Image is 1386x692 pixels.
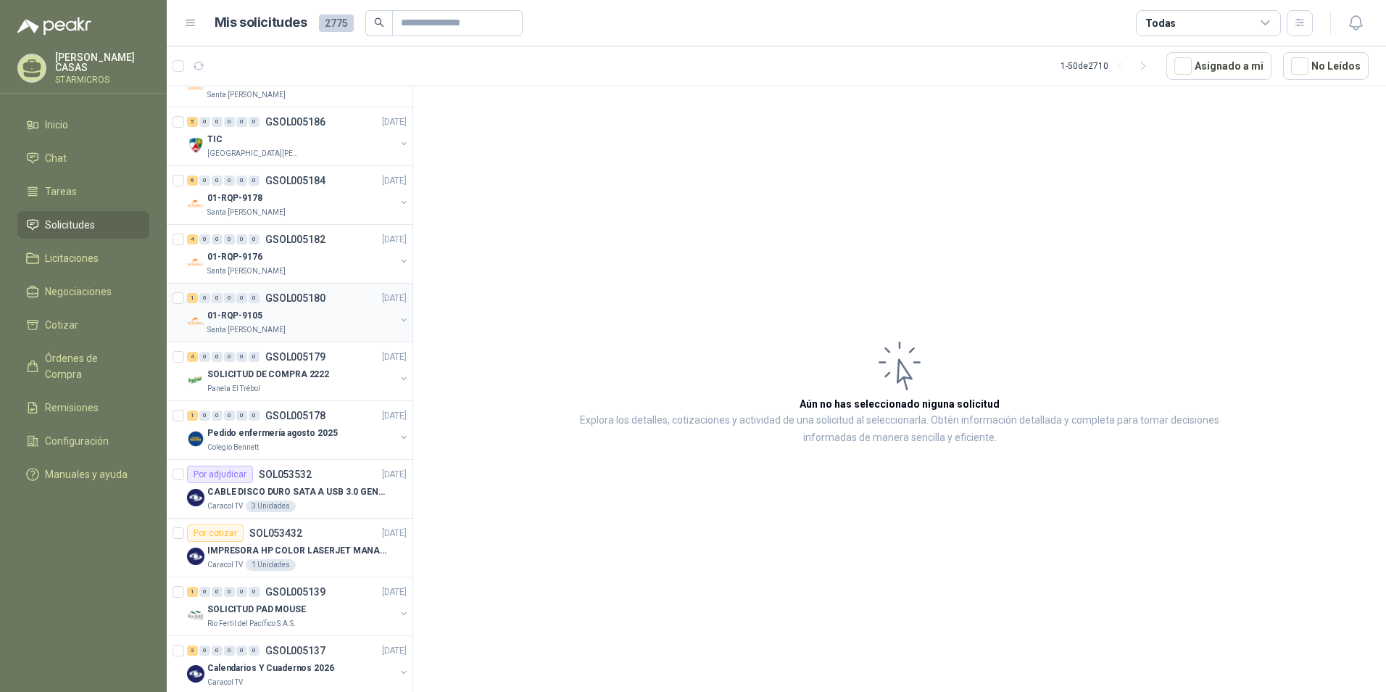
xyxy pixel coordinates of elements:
[45,350,136,382] span: Órdenes de Compra
[246,501,296,512] div: 3 Unidades
[212,646,223,656] div: 0
[187,466,253,483] div: Por adjudicar
[249,293,260,303] div: 0
[187,289,410,336] a: 1 0 0 0 0 0 GSOL005180[DATE] Company Logo01-RQP-9105Santa [PERSON_NAME]
[212,293,223,303] div: 0
[212,117,223,127] div: 0
[199,176,210,186] div: 0
[212,587,223,597] div: 0
[265,293,325,303] p: GSOL005180
[187,293,198,303] div: 1
[187,136,204,154] img: Company Logo
[207,133,223,147] p: TIC
[224,117,235,127] div: 0
[17,244,149,272] a: Licitaciones
[207,662,334,675] p: Calendarios Y Cuadernos 2026
[215,12,307,33] h1: Mis solicitudes
[187,665,204,683] img: Company Logo
[199,587,210,597] div: 0
[207,603,306,617] p: SOLICITUD PAD MOUSE
[249,176,260,186] div: 0
[207,677,243,688] p: Caracol TV
[207,207,286,218] p: Santa [PERSON_NAME]
[207,618,296,630] p: Rio Fertil del Pacífico S.A.S.
[187,113,410,160] a: 5 0 0 0 0 0 GSOL005186[DATE] Company LogoTIC[GEOGRAPHIC_DATA][PERSON_NAME]
[187,646,198,656] div: 3
[207,544,388,558] p: IMPRESORA HP COLOR LASERJET MANAGED E45028DN
[207,501,243,512] p: Caracol TV
[187,117,198,127] div: 5
[207,250,262,264] p: 01-RQP-9176
[199,646,210,656] div: 0
[199,293,210,303] div: 0
[17,427,149,455] a: Configuración
[224,293,235,303] div: 0
[17,311,149,339] a: Cotizar
[249,117,260,127] div: 0
[207,324,286,336] p: Santa [PERSON_NAME]
[212,411,223,421] div: 0
[167,460,412,519] a: Por adjudicarSOL053532[DATE] Company LogoCABLE DISCO DURO SATA A USB 3.0 GENERICOCaracol TV3 Unid...
[167,519,412,577] a: Por cotizarSOL053432[DATE] Company LogoIMPRESORA HP COLOR LASERJET MANAGED E45028DNCaracol TV1 Un...
[382,115,407,129] p: [DATE]
[17,178,149,205] a: Tareas
[187,176,198,186] div: 6
[45,466,128,482] span: Manuales y ayuda
[187,583,410,630] a: 1 0 0 0 0 0 GSOL005139[DATE] Company LogoSOLICITUD PAD MOUSERio Fertil del Pacífico S.A.S.
[382,174,407,188] p: [DATE]
[187,642,410,688] a: 3 0 0 0 0 0 GSOL005137[DATE] Company LogoCalendarios Y Cuadernos 2026Caracol TV
[207,191,262,205] p: 01-RQP-9178
[45,317,78,333] span: Cotizar
[17,461,149,488] a: Manuales y ayuda
[187,313,204,330] img: Company Logo
[187,489,204,506] img: Company Logo
[249,234,260,244] div: 0
[382,468,407,482] p: [DATE]
[187,587,198,597] div: 1
[382,292,407,305] p: [DATE]
[236,117,247,127] div: 0
[187,352,198,362] div: 4
[207,559,243,571] p: Caracol TV
[236,176,247,186] div: 0
[55,75,149,84] p: STARMICROS
[207,309,262,323] p: 01-RQP-9105
[187,606,204,624] img: Company Logo
[45,250,99,266] span: Licitaciones
[265,176,325,186] p: GSOL005184
[187,348,410,395] a: 4 0 0 0 0 0 GSOL005179[DATE] Company LogoSOLICITUD DE COMPRA 2222Panela El Trébol
[207,148,299,160] p: [GEOGRAPHIC_DATA][PERSON_NAME]
[207,368,329,382] p: SOLICITUD DE COMPRA 2222
[17,394,149,421] a: Remisiones
[249,352,260,362] div: 0
[187,254,204,271] img: Company Logo
[187,231,410,277] a: 4 0 0 0 0 0 GSOL005182[DATE] Company Logo01-RQP-9176Santa [PERSON_NAME]
[207,485,388,499] p: CABLE DISCO DURO SATA A USB 3.0 GENERICO
[249,411,260,421] div: 0
[45,284,112,300] span: Negociaciones
[17,111,149,139] a: Inicio
[249,646,260,656] div: 0
[265,117,325,127] p: GSOL005186
[265,587,325,597] p: GSOL005139
[224,646,235,656] div: 0
[199,234,210,244] div: 0
[1283,52,1369,80] button: No Leídos
[236,352,247,362] div: 0
[224,411,235,421] div: 0
[212,352,223,362] div: 0
[382,233,407,247] p: [DATE]
[236,646,247,656] div: 0
[17,211,149,239] a: Solicitudes
[187,371,204,389] img: Company Logo
[187,524,244,542] div: Por cotizar
[249,587,260,597] div: 0
[265,352,325,362] p: GSOL005179
[1061,54,1155,78] div: 1 - 50 de 2710
[187,548,204,565] img: Company Logo
[265,411,325,421] p: GSOL005178
[187,407,410,453] a: 1 0 0 0 0 0 GSOL005178[DATE] Company LogoPedido enfermería agosto 2025Colegio Bennett
[17,17,91,35] img: Logo peakr
[17,278,149,305] a: Negociaciones
[199,117,210,127] div: 0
